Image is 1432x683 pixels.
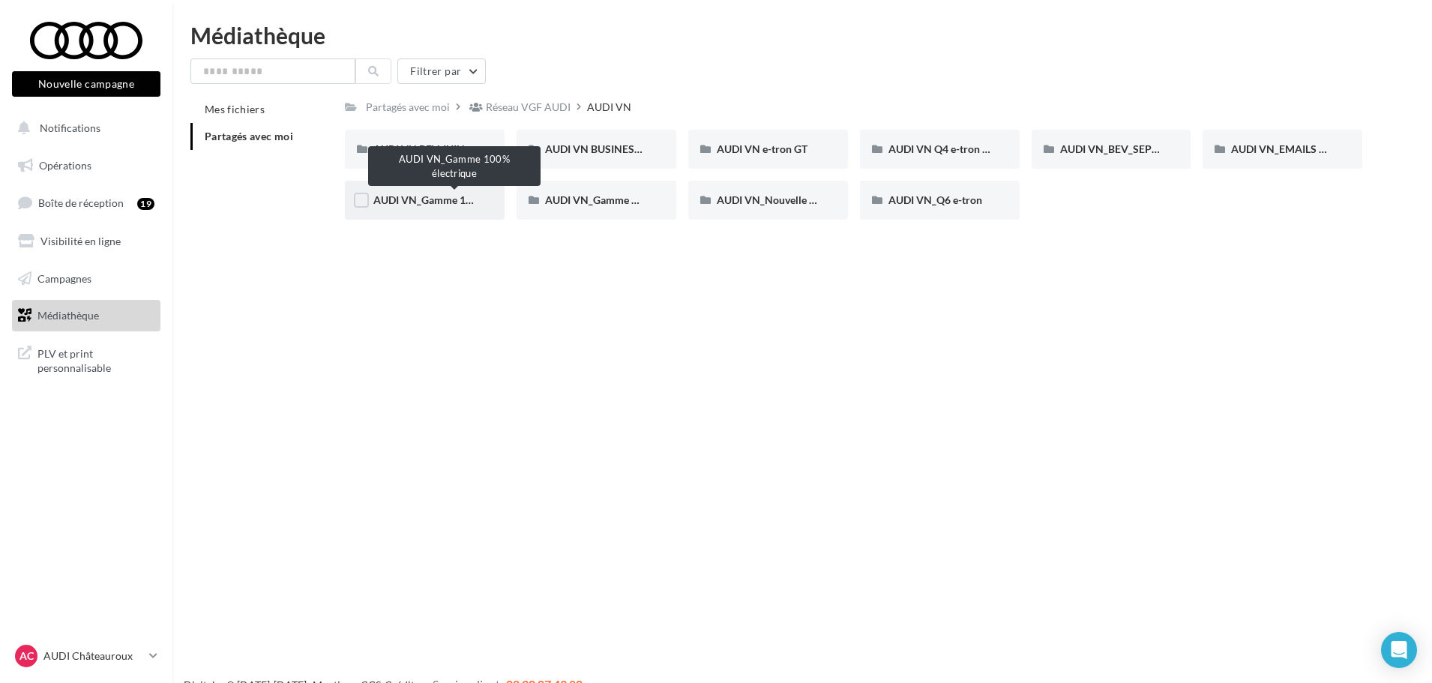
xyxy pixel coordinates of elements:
[37,271,91,284] span: Campagnes
[486,100,571,115] div: Réseau VGF AUDI
[190,24,1414,46] div: Médiathèque
[9,337,163,382] a: PLV et print personnalisable
[12,642,160,670] a: AC AUDI Châteauroux
[717,142,807,155] span: AUDI VN e-tron GT
[39,159,91,172] span: Opérations
[888,142,1028,155] span: AUDI VN Q4 e-tron sans offre
[368,146,541,186] div: AUDI VN_Gamme 100% électrique
[888,193,982,206] span: AUDI VN_Q6 e-tron
[1381,632,1417,668] div: Open Intercom Messenger
[37,309,99,322] span: Médiathèque
[9,112,157,144] button: Notifications
[373,193,535,206] span: AUDI VN_Gamme 100% électrique
[373,142,465,155] span: AUDI VN BEV JUIN
[545,193,677,206] span: AUDI VN_Gamme Q8 e-tron
[545,142,706,155] span: AUDI VN BUSINESS JUIN VN JPO
[19,649,34,664] span: AC
[1060,142,1193,155] span: AUDI VN_BEV_SEPTEMBRE
[717,193,854,206] span: AUDI VN_Nouvelle A6 e-tron
[205,103,265,115] span: Mes fichiers
[38,196,124,209] span: Boîte de réception
[40,121,100,134] span: Notifications
[37,343,154,376] span: PLV et print personnalisable
[9,300,163,331] a: Médiathèque
[9,150,163,181] a: Opérations
[40,235,121,247] span: Visibilité en ligne
[587,100,631,115] div: AUDI VN
[9,263,163,295] a: Campagnes
[1231,142,1389,155] span: AUDI VN_EMAILS COMMANDES
[12,71,160,97] button: Nouvelle campagne
[43,649,143,664] p: AUDI Châteauroux
[9,226,163,257] a: Visibilité en ligne
[366,100,450,115] div: Partagés avec moi
[9,187,163,219] a: Boîte de réception19
[205,130,293,142] span: Partagés avec moi
[137,198,154,210] div: 19
[397,58,486,84] button: Filtrer par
